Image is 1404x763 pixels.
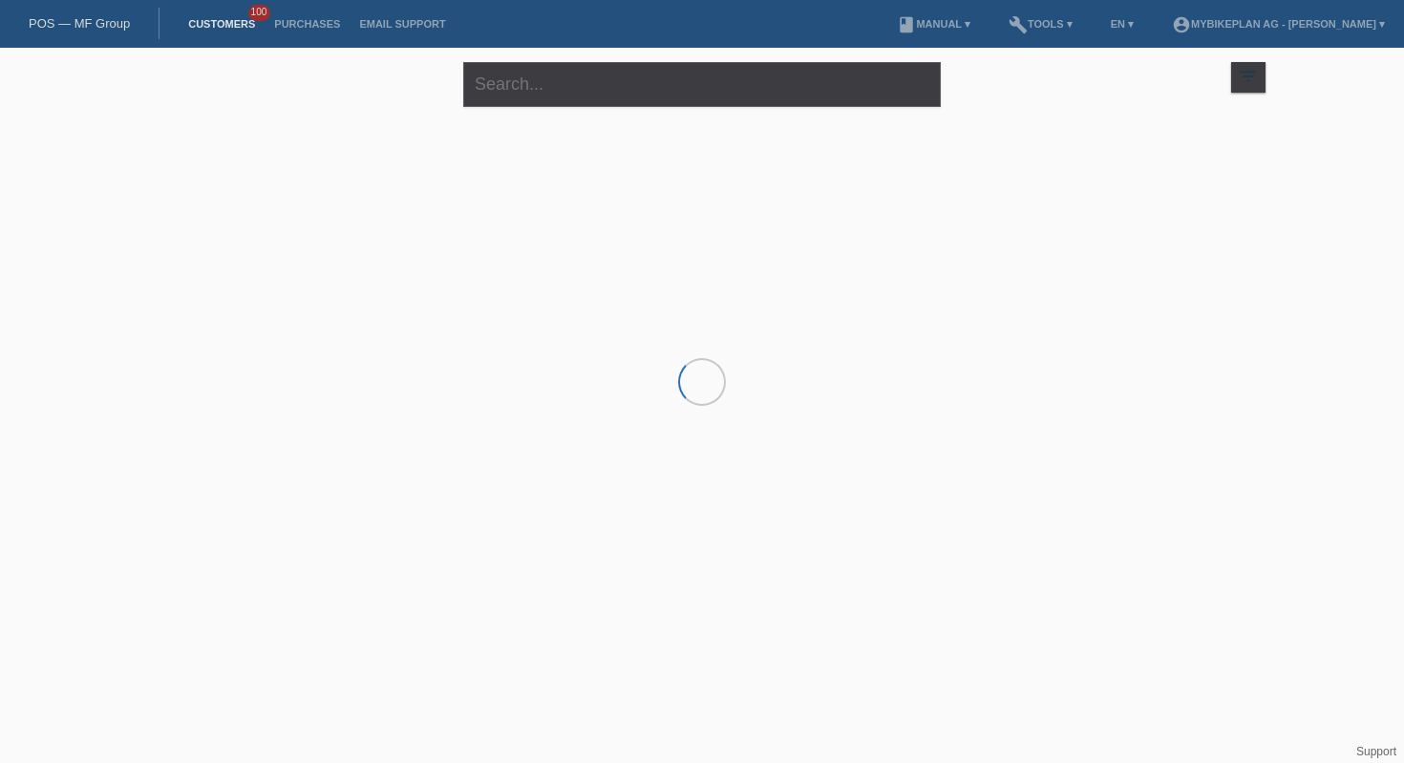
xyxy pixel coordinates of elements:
i: account_circle [1172,15,1191,34]
a: account_circleMybikeplan AG - [PERSON_NAME] ▾ [1162,18,1394,30]
a: buildTools ▾ [999,18,1082,30]
a: EN ▾ [1101,18,1143,30]
a: Customers [179,18,265,30]
i: filter_list [1238,66,1259,87]
input: Search... [463,62,941,107]
a: bookManual ▾ [887,18,980,30]
i: book [897,15,916,34]
a: Email Support [350,18,455,30]
a: POS — MF Group [29,16,130,31]
a: Purchases [265,18,350,30]
i: build [1009,15,1028,34]
a: Support [1356,745,1396,758]
span: 100 [248,5,271,21]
